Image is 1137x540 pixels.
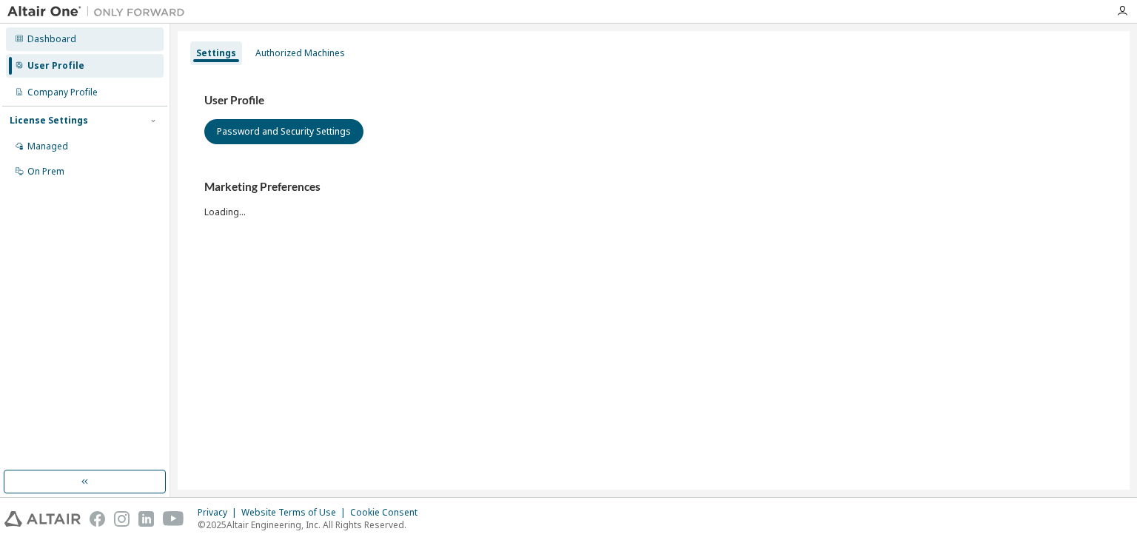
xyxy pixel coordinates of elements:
[241,507,350,519] div: Website Terms of Use
[7,4,192,19] img: Altair One
[27,33,76,45] div: Dashboard
[27,87,98,98] div: Company Profile
[10,115,88,126] div: License Settings
[204,180,1103,195] h3: Marketing Preferences
[90,511,105,527] img: facebook.svg
[204,180,1103,217] div: Loading...
[198,507,241,519] div: Privacy
[114,511,130,527] img: instagram.svg
[198,519,426,531] p: © 2025 Altair Engineering, Inc. All Rights Reserved.
[196,47,236,59] div: Settings
[163,511,184,527] img: youtube.svg
[204,119,363,144] button: Password and Security Settings
[255,47,345,59] div: Authorized Machines
[4,511,81,527] img: altair_logo.svg
[138,511,154,527] img: linkedin.svg
[27,60,84,72] div: User Profile
[27,141,68,152] div: Managed
[204,93,1103,108] h3: User Profile
[27,166,64,178] div: On Prem
[350,507,426,519] div: Cookie Consent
